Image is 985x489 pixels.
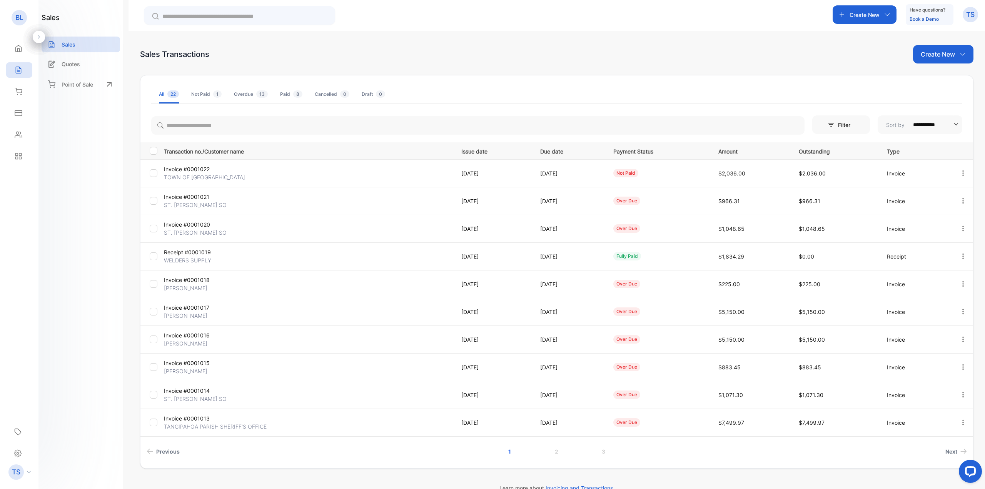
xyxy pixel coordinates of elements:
[921,50,955,59] p: Create New
[213,90,222,98] span: 1
[963,5,978,24] button: TS
[15,13,23,23] p: BL
[887,419,943,427] p: Invoice
[613,197,640,205] div: over due
[461,252,524,260] p: [DATE]
[144,444,183,459] a: Previous page
[887,391,943,399] p: Invoice
[799,309,825,315] span: $5,150.00
[613,169,638,177] div: not paid
[887,280,943,288] p: Invoice
[461,169,524,177] p: [DATE]
[461,197,524,205] p: [DATE]
[164,284,260,292] p: [PERSON_NAME]
[540,197,598,205] p: [DATE]
[718,146,783,155] p: Amount
[62,80,93,88] p: Point of Sale
[164,339,260,347] p: [PERSON_NAME]
[945,447,957,456] span: Next
[593,444,614,459] a: Page 3
[718,281,740,287] span: $225.00
[140,444,973,459] ul: Pagination
[613,335,640,344] div: over due
[887,363,943,371] p: Invoice
[540,225,598,233] p: [DATE]
[799,336,825,343] span: $5,150.00
[953,457,985,489] iframe: LiveChat chat widget
[42,37,120,52] a: Sales
[461,363,524,371] p: [DATE]
[718,225,745,232] span: $1,048.65
[799,198,820,204] span: $966.31
[461,146,524,155] p: Issue date
[156,447,180,456] span: Previous
[461,391,524,399] p: [DATE]
[164,414,260,422] p: Invoice #0001013
[718,253,744,260] span: $1,834.29
[461,280,524,288] p: [DATE]
[942,444,970,459] a: Next page
[887,335,943,344] p: Invoice
[799,146,871,155] p: Outstanding
[12,467,20,477] p: TS
[540,391,598,399] p: [DATE]
[164,165,260,173] p: Invoice #0001022
[164,304,260,312] p: Invoice #0001017
[362,91,385,98] div: Draft
[799,170,826,177] span: $2,036.00
[887,146,943,155] p: Type
[461,419,524,427] p: [DATE]
[234,91,268,98] div: Overdue
[718,309,745,315] span: $5,150.00
[499,444,520,459] a: Page 1 is your current page
[164,220,260,229] p: Invoice #0001020
[42,12,60,23] h1: sales
[718,364,741,371] span: $883.45
[164,331,260,339] p: Invoice #0001016
[799,364,821,371] span: $883.45
[613,280,640,288] div: over due
[140,48,209,60] div: Sales Transactions
[315,91,349,98] div: Cancelled
[340,90,349,98] span: 0
[887,252,943,260] p: Receipt
[613,224,640,233] div: over due
[799,419,825,426] span: $7,499.97
[887,225,943,233] p: Invoice
[164,367,260,375] p: [PERSON_NAME]
[164,201,260,209] p: ST. [PERSON_NAME] SO
[910,6,945,14] p: Have questions?
[461,225,524,233] p: [DATE]
[613,363,640,371] div: over due
[164,229,260,237] p: ST. [PERSON_NAME] SO
[887,197,943,205] p: Invoice
[42,76,120,93] a: Point of Sale
[799,392,823,398] span: $1,071.30
[62,40,75,48] p: Sales
[718,198,740,204] span: $966.31
[540,169,598,177] p: [DATE]
[718,170,745,177] span: $2,036.00
[799,253,814,260] span: $0.00
[833,5,897,24] button: Create New
[718,336,745,343] span: $5,150.00
[159,91,179,98] div: All
[256,90,268,98] span: 13
[613,307,640,316] div: over due
[718,392,743,398] span: $1,071.30
[799,225,825,232] span: $1,048.65
[461,308,524,316] p: [DATE]
[799,281,820,287] span: $225.00
[540,146,598,155] p: Due date
[613,391,640,399] div: over due
[164,173,260,181] p: TOWN OF [GEOGRAPHIC_DATA]
[164,276,260,284] p: Invoice #0001018
[164,387,260,395] p: Invoice #0001014
[164,422,267,431] p: TANGIPAHOA PARISH SHERIFF'S OFFICE
[718,419,744,426] span: $7,499.97
[966,10,975,20] p: TS
[540,363,598,371] p: [DATE]
[191,91,222,98] div: Not Paid
[164,248,260,256] p: Receipt #0001019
